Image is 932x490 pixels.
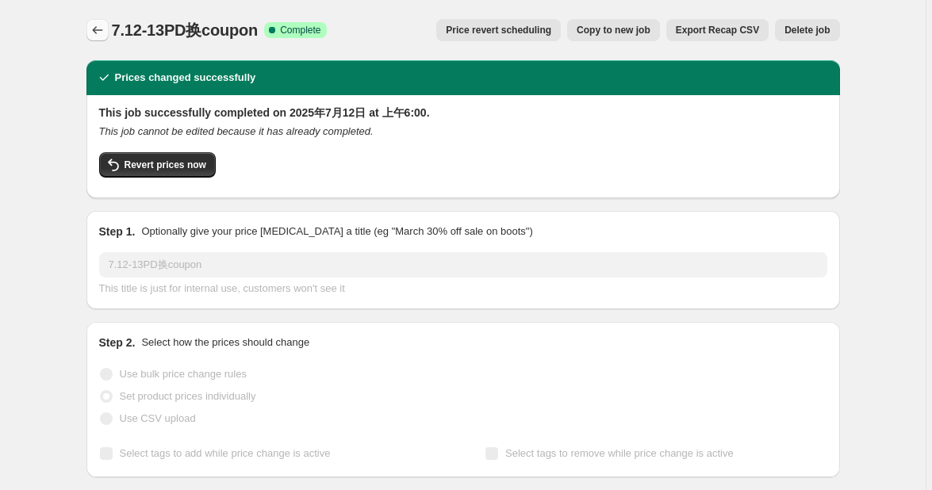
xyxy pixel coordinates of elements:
button: Copy to new job [567,19,660,41]
span: This title is just for internal use, customers won't see it [99,282,345,294]
span: Revert prices now [125,159,206,171]
span: Complete [280,24,320,36]
span: Use bulk price change rules [120,368,247,380]
span: Copy to new job [577,24,650,36]
h2: Prices changed successfully [115,70,256,86]
span: Select tags to add while price change is active [120,447,331,459]
button: Price change jobs [86,19,109,41]
h2: This job successfully completed on 2025年7月12日 at 上午6:00. [99,105,827,121]
span: Price revert scheduling [446,24,551,36]
p: Optionally give your price [MEDICAL_DATA] a title (eg "March 30% off sale on boots") [141,224,532,239]
span: 7.12-13PD换coupon [112,21,259,39]
input: 30% off holiday sale [99,252,827,278]
button: Revert prices now [99,152,216,178]
p: Select how the prices should change [141,335,309,350]
span: Delete job [784,24,830,36]
span: Use CSV upload [120,412,196,424]
h2: Step 2. [99,335,136,350]
span: Export Recap CSV [676,24,759,36]
h2: Step 1. [99,224,136,239]
button: Export Recap CSV [666,19,769,41]
span: Set product prices individually [120,390,256,402]
button: Price revert scheduling [436,19,561,41]
i: This job cannot be edited because it has already completed. [99,125,374,137]
button: Delete job [775,19,839,41]
span: Select tags to remove while price change is active [505,447,734,459]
